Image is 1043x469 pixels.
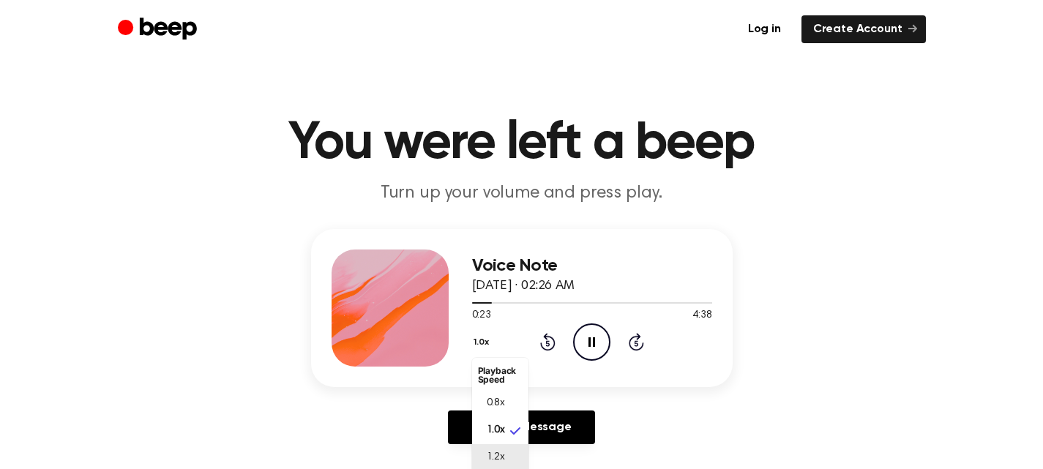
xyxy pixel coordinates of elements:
a: Reply to Message [448,410,594,444]
li: Playback Speed [472,361,528,390]
span: 1.2x [487,450,505,465]
p: Turn up your volume and press play. [241,181,803,206]
span: 4:38 [692,308,711,323]
span: 0:23 [472,308,491,323]
span: 1.0x [487,423,505,438]
span: [DATE] · 02:26 AM [472,279,575,293]
span: 0.8x [487,396,505,411]
a: Create Account [801,15,926,43]
a: Log in [736,15,793,43]
h1: You were left a beep [147,117,897,170]
h3: Voice Note [472,256,712,276]
a: Beep [118,15,201,44]
button: 1.0x [472,330,495,355]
